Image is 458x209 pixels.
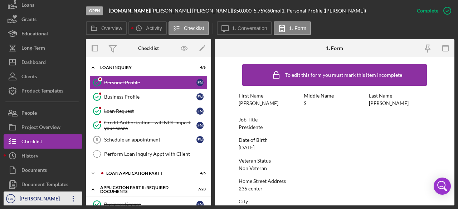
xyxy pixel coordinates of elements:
div: Presidente [239,124,263,130]
div: Schedule an appointment [104,137,196,143]
div: S [304,100,306,106]
div: Clients [21,69,37,85]
div: | [109,8,151,14]
div: [PERSON_NAME] [369,100,409,106]
a: 5Schedule an appointmentFN [89,133,208,147]
div: [PERSON_NAME] [239,100,278,106]
div: F N [196,108,204,115]
button: Checklist [4,134,82,149]
a: Business ProfileFN [89,90,208,104]
div: Last Name [369,93,430,99]
a: Perform Loan Inquiry Appt with Client [89,147,208,161]
div: Documents [21,163,47,179]
div: [PERSON_NAME] [PERSON_NAME] | [151,8,233,14]
div: 5.75 % [254,8,267,14]
label: 1. Form [289,25,306,31]
button: Project Overview [4,120,82,134]
div: Educational [21,26,48,43]
button: Overview [86,21,127,35]
div: Veteran Status [239,158,430,164]
div: Document Templates [21,177,68,193]
div: Product Templates [21,84,63,100]
div: [PERSON_NAME] [18,191,64,208]
div: 1. Form [326,45,343,51]
div: Long-Term [21,41,45,57]
div: Credit Authorization - will NOT impact your score [104,120,196,131]
div: 4 / 6 [193,171,206,175]
div: Loan Inquiry [100,65,188,70]
a: Loan RequestFN [89,104,208,118]
div: | 1. Personal Profile ([PERSON_NAME]) [280,8,366,14]
button: 1. Conversation [217,21,272,35]
button: Checklist [169,21,209,35]
button: Documents [4,163,82,177]
text: GR [8,197,13,201]
div: 60 mo [267,8,280,14]
div: 4 / 6 [193,65,206,70]
div: Date of Birth [239,137,430,143]
button: 1. Form [274,21,311,35]
div: Loan Application Part I [106,171,188,175]
div: Business License [104,201,196,207]
div: F N [196,93,204,100]
button: Grants [4,12,82,26]
span: $50,000 [233,8,252,14]
div: Project Overview [21,120,60,136]
label: Activity [146,25,162,31]
div: First Name [239,93,300,99]
a: History [4,149,82,163]
label: Overview [101,25,122,31]
button: GR[PERSON_NAME] [4,191,82,206]
button: Long-Term [4,41,82,55]
div: Open Intercom Messenger [434,178,451,195]
div: Business Profile [104,94,196,100]
div: F N [196,136,204,143]
div: Grants [21,12,36,28]
div: F N [196,122,204,129]
div: Personal Profile [104,80,196,85]
label: Checklist [184,25,204,31]
div: To edit this form you must mark this item incomplete [285,72,402,78]
a: Personal ProfileFN [89,75,208,90]
b: [DOMAIN_NAME] [109,8,150,14]
button: Product Templates [4,84,82,98]
div: History [21,149,38,165]
div: 235 center [239,186,263,191]
div: Perform Loan Inquiry Appt with Client [104,151,207,157]
div: City [239,199,430,204]
div: Checklist [138,45,159,51]
div: F N [196,201,204,208]
button: Dashboard [4,55,82,69]
div: Middle Name [304,93,365,99]
div: Open [86,6,103,15]
button: Clients [4,69,82,84]
button: Activity [128,21,166,35]
a: Credit Authorization - will NOT impact your scoreFN [89,118,208,133]
div: 7 / 20 [193,187,206,191]
div: [DATE] [239,145,254,150]
div: Loan Request [104,108,196,114]
div: Dashboard [21,55,46,71]
button: Document Templates [4,177,82,191]
div: People [21,106,37,122]
div: Checklist [21,134,42,150]
div: Job Title [239,117,430,123]
div: Home Street Address [239,178,430,184]
label: 1. Conversation [232,25,267,31]
div: Application Part II: Required Documents [100,185,188,194]
div: Complete [417,4,438,18]
button: Educational [4,26,82,41]
a: People [4,106,82,120]
div: F N [196,79,204,86]
div: Non Veteran [239,165,267,171]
